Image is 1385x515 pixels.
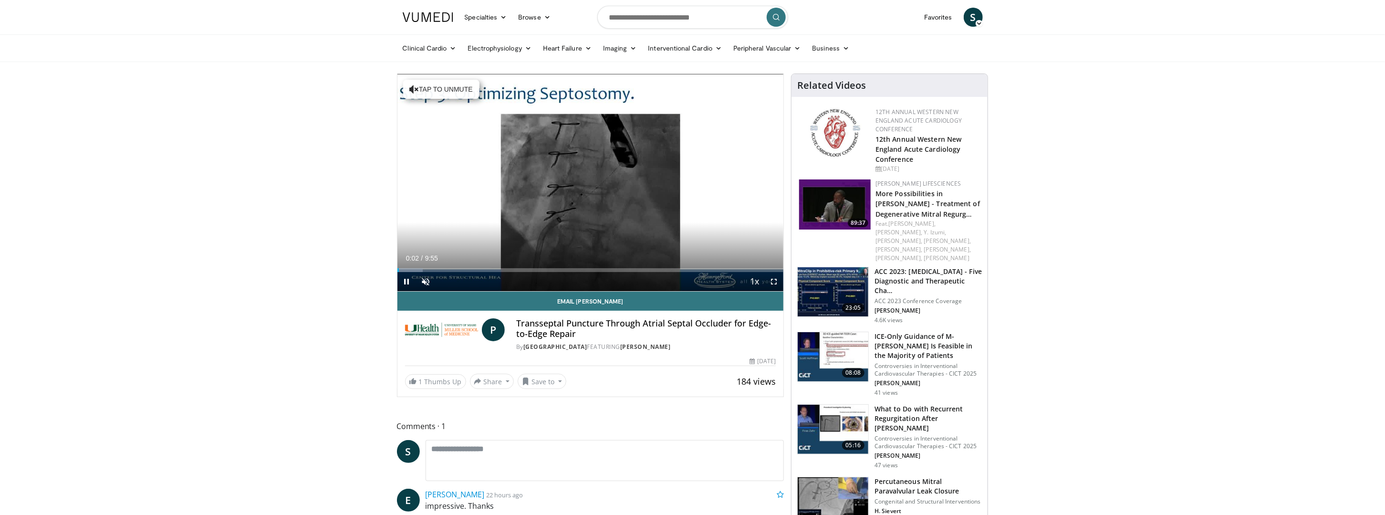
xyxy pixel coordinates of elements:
a: Interventional Cardio [643,39,728,58]
a: Browse [512,8,556,27]
a: Imaging [597,39,643,58]
a: S [964,8,983,27]
button: Playback Rate [745,272,764,291]
a: Email [PERSON_NAME] [397,292,784,311]
span: Comments 1 [397,420,784,432]
a: 89:37 [799,179,871,230]
a: [GEOGRAPHIC_DATA] [523,343,587,351]
a: [PERSON_NAME], [889,220,936,228]
h4: Transseptal Puncture Through Atrial Septal Occluder for Edge-to-Edge Repair [516,318,776,339]
p: Controversies in Interventional Cardiovascular Therapies - CICT 2025 [875,362,982,378]
video-js: Video Player [397,74,784,292]
a: [PERSON_NAME], [924,245,971,253]
span: 184 views [737,376,776,387]
a: 23:05 ACC 2023: [MEDICAL_DATA] - Five Diagnostic and Therapeutic Cha… ACC 2023 Conference Coverag... [797,267,982,324]
span: / [421,254,423,262]
a: Clinical Cardio [397,39,462,58]
p: impressive. Thanks [426,500,784,512]
a: 05:16 What to Do with Recurrent Regurgitation After [PERSON_NAME] Controversies in Interventional... [797,404,982,469]
a: P [482,318,505,341]
p: ACC 2023 Conference Coverage [875,297,982,305]
a: [PERSON_NAME], [875,245,922,253]
img: 41cd36ca-1716-454e-a7c0-f193de92ed07.150x105_q85_crop-smart_upscale.jpg [799,179,871,230]
h3: Percutaneous Mitral Paravalvular Leak Closure [875,477,982,496]
button: Pause [397,272,417,291]
a: 1 Thumbs Up [405,374,466,389]
p: Congenital and Structural Interventions [875,498,982,505]
p: Controversies in Interventional Cardiovascular Therapies - CICT 2025 [875,435,982,450]
div: Progress Bar [397,268,784,272]
p: H. Sievert [875,507,982,515]
a: Peripheral Vascular [728,39,806,58]
span: 89:37 [848,219,868,227]
small: 22 hours ago [487,491,523,499]
p: [PERSON_NAME] [875,379,982,387]
div: [DATE] [875,165,980,173]
a: [PERSON_NAME], [875,237,922,245]
h4: Related Videos [797,80,866,91]
img: 0a7ec154-2fc4-4a7b-b4fc-869099175faf.150x105_q85_crop-smart_upscale.jpg [798,267,868,317]
p: 47 views [875,462,898,469]
a: More Possibilities in [PERSON_NAME] - Treatment of Degenerative Mitral Regurg… [875,189,980,218]
button: Unmute [417,272,436,291]
p: 4.6K views [875,316,903,324]
img: fcb15c31-2875-424b-8de0-33f93802a88c.150x105_q85_crop-smart_upscale.jpg [798,332,868,382]
a: [PERSON_NAME] [620,343,671,351]
span: 9:55 [425,254,438,262]
a: Favorites [918,8,958,27]
input: Search topics, interventions [597,6,788,29]
button: Share [470,374,514,389]
img: University of Miami [405,318,478,341]
button: Tap to unmute [403,80,479,99]
span: 23:05 [842,303,865,313]
a: Specialties [459,8,513,27]
h3: ICE-Only Guidance of M-[PERSON_NAME] Is Feasible in the Majority of Patients [875,332,982,360]
div: By FEATURING [516,343,776,351]
a: [PERSON_NAME], [875,228,922,236]
div: Feat. [875,220,980,263]
a: Heart Failure [537,39,597,58]
a: [PERSON_NAME] Lifesciences [875,179,961,188]
button: Fullscreen [764,272,783,291]
a: [PERSON_NAME], [924,237,971,245]
a: [PERSON_NAME] [426,489,485,500]
button: Save to [518,374,566,389]
img: VuMedi Logo [403,12,453,22]
span: 1 [419,377,423,386]
img: 0954f259-7907-4053-a817-32a96463ecc8.png.150x105_q85_autocrop_double_scale_upscale_version-0.2.png [809,108,862,158]
a: [PERSON_NAME] [924,254,969,262]
a: Electrophysiology [462,39,537,58]
a: E [397,489,420,512]
a: 08:08 ICE-Only Guidance of M-[PERSON_NAME] Is Feasible in the Majority of Patients Controversies ... [797,332,982,397]
a: Business [806,39,855,58]
a: 12th Annual Western New England Acute Cardiology Conference [875,108,962,133]
img: 5ff7fbe9-1b32-4e7b-8efa-1e840a150af6.150x105_q85_crop-smart_upscale.jpg [798,405,868,454]
h3: ACC 2023: [MEDICAL_DATA] - Five Diagnostic and Therapeutic Cha… [875,267,982,295]
p: [PERSON_NAME] [875,452,982,460]
a: S [397,440,420,463]
span: 08:08 [842,368,865,378]
p: 41 views [875,389,898,397]
a: [PERSON_NAME], [875,254,922,262]
a: Y. Izumi, [924,228,947,236]
span: 0:02 [406,254,419,262]
h3: What to Do with Recurrent Regurgitation After [PERSON_NAME] [875,404,982,433]
span: 05:16 [842,441,865,450]
p: [PERSON_NAME] [875,307,982,315]
a: 12th Annual Western New England Acute Cardiology Conference [875,135,961,164]
div: [DATE] [750,357,776,366]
